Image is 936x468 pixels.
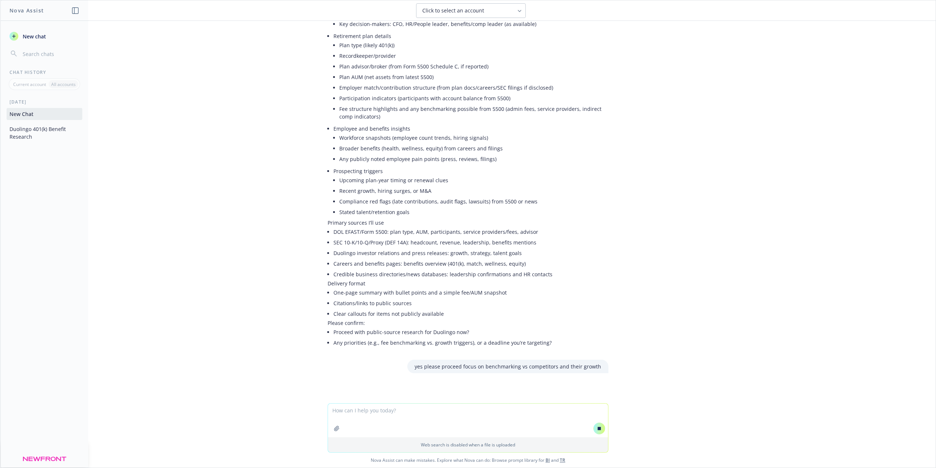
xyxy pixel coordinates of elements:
[339,175,608,186] li: Upcoming plan-year timing or renewal clues
[339,82,608,93] li: Employer match/contribution structure (from plan docs/careers/SEC filings if disclosed)
[51,81,76,87] p: All accounts
[339,40,608,50] li: Plan type (likely 401(k))
[21,33,46,40] span: New chat
[339,207,608,217] li: Stated talent/retention goals
[328,219,608,226] p: Primary sources I’ll use
[10,7,44,14] h1: Nova Assist
[3,453,933,468] span: Nova Assist can make mistakes. Explore what Nova can do: Browse prompt library for and
[333,248,608,258] li: Duolingo investor relations and press releases: growth, strategy, talent goals
[333,226,608,237] li: DOL EFAST/Form 5500: plan type, AUM, participants, service providers/fees, advisor
[546,457,550,463] a: BI
[332,442,604,448] p: Web search is disabled when a file is uploaded
[7,123,82,143] button: Duolingo 401(k) Benefit Research
[416,3,526,18] button: Click to select an account
[333,166,608,219] li: Prospecting triggers
[339,143,608,154] li: Broader benefits (health, wellness, equity) from careers and filings
[560,457,565,463] a: TR
[333,287,608,298] li: One-page summary with bullet points and a simple fee/AUM snapshot
[339,196,608,207] li: Compliance red flags (late contributions, audit flags, lawsuits) from 5500 or news
[339,154,608,164] li: Any publicly noted employee pain points (press, reviews, filings)
[339,19,608,29] li: Key decision-makers: CFO, HR/People leader, benefits/comp leader (as available)
[339,50,608,61] li: Recordkeeper/provider
[333,269,608,280] li: Credible business directories/news databases: leadership confirmations and HR contacts
[328,280,608,287] p: Delivery format
[7,108,82,120] button: New Chat
[333,327,608,337] li: Proceed with public-source research for Duolingo now?
[333,123,608,166] li: Employee and benefits insights
[339,93,608,104] li: Participation indicators (participants with account balance from 5500)
[339,186,608,196] li: Recent growth, hiring surges, or M&A
[415,363,601,370] p: yes please proceed focus on benchmarking vs competitors and their growth
[1,69,88,75] div: Chat History
[339,132,608,143] li: Workforce snapshots (employee count trends, hiring signals)
[339,61,608,72] li: Plan advisor/broker (from Form 5500 Schedule C, if reported)
[7,30,82,43] button: New chat
[422,7,484,14] span: Click to select an account
[339,104,608,122] li: Fee structure highlights and any benchmarking possible from 5500 (admin fees, service providers, ...
[21,49,79,59] input: Search chats
[13,81,46,87] p: Current account
[1,99,88,105] div: [DATE]
[333,337,608,348] li: Any priorities (e.g., fee benchmarking vs. growth triggers), or a deadline you’re targeting?
[333,237,608,248] li: SEC 10-K/10-Q/Proxy (DEF 14A): headcount, revenue, leadership, benefits mentions
[333,308,608,319] li: Clear callouts for items not publicly available
[339,72,608,82] li: Plan AUM (net assets from latest 5500)
[333,298,608,308] li: Citations/links to public sources
[333,258,608,269] li: Careers and benefits pages: benefits overview (401(k), match, wellness, equity)
[333,31,608,123] li: Retirement plan details
[328,319,608,327] p: Please confirm:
